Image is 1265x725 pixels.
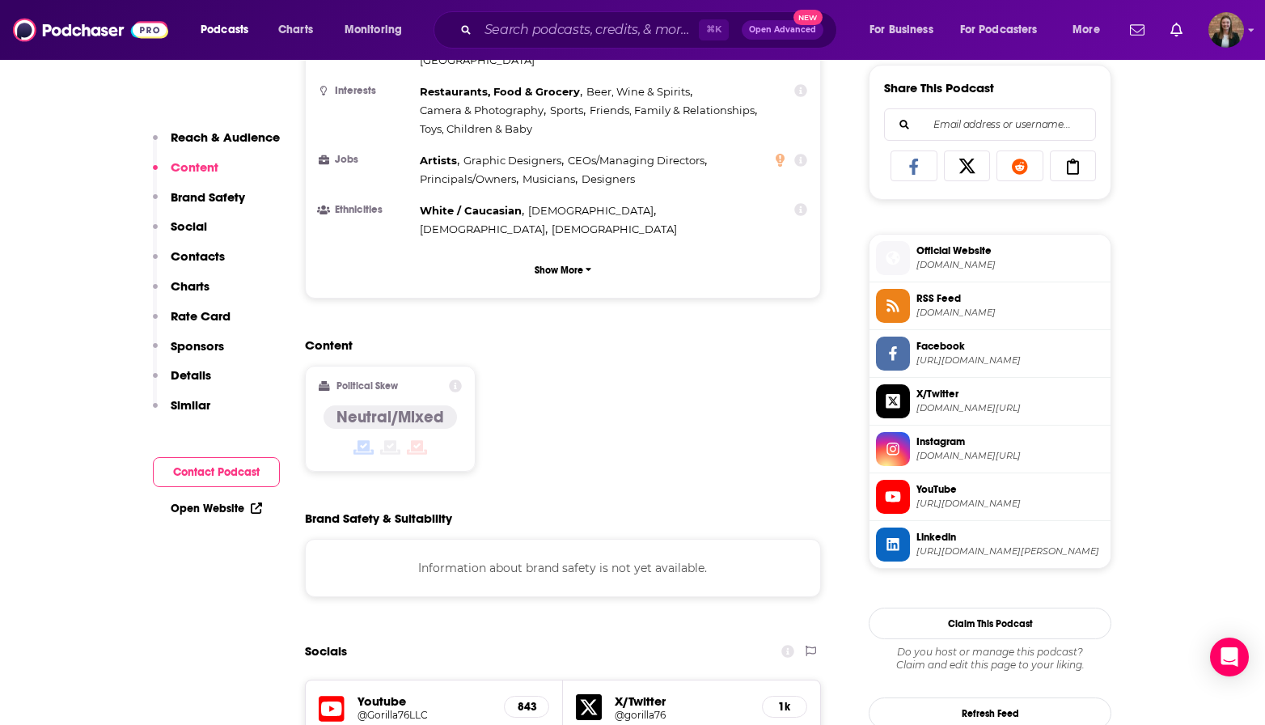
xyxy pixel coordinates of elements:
[153,218,207,248] button: Social
[749,26,816,34] span: Open Advanced
[1208,12,1244,48] img: User Profile
[996,151,1043,181] a: Share on Reddit
[884,108,1096,141] div: Search followers
[552,223,677,235] span: [DEMOGRAPHIC_DATA]
[153,457,280,487] button: Contact Podcast
[153,189,245,219] button: Brand Safety
[876,480,1104,514] a: YouTube[URL][DOMAIN_NAME]
[171,502,262,515] a: Open Website
[590,104,755,117] span: Friends, Family & Relationships
[171,308,231,324] p: Rate Card
[420,151,459,170] span: ,
[345,19,402,41] span: Monitoring
[305,636,347,667] h2: Socials
[586,85,690,98] span: Beer, Wine & Spirits
[522,170,577,189] span: ,
[319,205,413,215] h3: Ethnicities
[420,223,545,235] span: [DEMOGRAPHIC_DATA]
[153,367,211,397] button: Details
[615,693,749,709] h5: X/Twitter
[916,402,1104,414] span: twitter.com/gorilla76
[420,170,518,189] span: ,
[550,101,586,120] span: ,
[420,53,535,66] span: [GEOGRAPHIC_DATA]
[357,693,491,709] h5: Youtube
[420,154,457,167] span: Artists
[582,172,635,185] span: Designers
[1050,151,1097,181] a: Copy Link
[420,204,522,217] span: White / Caucasian
[171,189,245,205] p: Brand Safety
[522,172,575,185] span: Musicians
[420,220,548,239] span: ,
[568,154,704,167] span: CEOs/Managing Directors
[153,308,231,338] button: Rate Card
[153,278,209,308] button: Charts
[916,450,1104,462] span: instagram.com/gorilla76marketing
[876,384,1104,418] a: X/Twitter[DOMAIN_NAME][URL]
[590,101,757,120] span: ,
[171,278,209,294] p: Charts
[420,201,524,220] span: ,
[463,154,561,167] span: Graphic Designers
[528,204,654,217] span: [DEMOGRAPHIC_DATA]
[189,17,269,43] button: open menu
[550,104,583,117] span: Sports
[869,19,933,41] span: For Business
[876,432,1104,466] a: Instagram[DOMAIN_NAME][URL]
[615,709,749,721] a: @gorilla76
[586,83,692,101] span: ,
[357,709,491,721] h5: @Gorilla76LLC
[869,646,1111,659] span: Do you host or manage this podcast?
[876,528,1104,562] a: Linkedin[URL][DOMAIN_NAME][PERSON_NAME]
[153,338,224,368] button: Sponsors
[171,397,210,413] p: Similar
[1123,16,1151,44] a: Show notifications dropdown
[916,498,1104,510] span: https://www.youtube.com/@Gorilla76LLC
[305,337,808,353] h2: Content
[916,482,1104,497] span: YouTube
[478,17,699,43] input: Search podcasts, credits, & more...
[420,85,580,98] span: Restaurants, Food & Grocery
[898,109,1082,140] input: Email address or username...
[171,338,224,354] p: Sponsors
[916,244,1104,258] span: Official Website
[916,387,1104,401] span: X/Twitter
[535,265,583,276] p: Show More
[776,700,793,714] h5: 1k
[891,151,937,181] a: Share on Facebook
[916,339,1104,354] span: Facebook
[319,255,807,285] button: Show More
[420,172,516,185] span: Principals/Owners
[13,15,168,45] img: Podchaser - Follow, Share and Rate Podcasts
[858,17,954,43] button: open menu
[916,545,1104,558] span: https://www.linkedin.com/in/peter-mann
[336,407,444,427] h4: Neutral/Mixed
[876,289,1104,323] a: RSS Feed[DOMAIN_NAME]
[869,608,1111,639] button: Claim This Podcast
[916,530,1104,545] span: Linkedin
[333,17,423,43] button: open menu
[420,104,544,117] span: Camera & Photography
[201,19,248,41] span: Podcasts
[449,11,852,49] div: Search podcasts, credits, & more...
[944,151,991,181] a: Share on X/Twitter
[420,122,532,135] span: Toys, Children & Baby
[268,17,323,43] a: Charts
[336,380,398,392] h2: Political Skew
[153,397,210,427] button: Similar
[869,646,1111,672] div: Claim and edit this page to your liking.
[171,367,211,383] p: Details
[1208,12,1244,48] span: Logged in as k_burns
[305,511,452,526] h2: Brand Safety & Suitability
[1164,16,1189,44] a: Show notifications dropdown
[916,435,1104,449] span: Instagram
[171,159,218,175] p: Content
[916,354,1104,367] span: https://www.facebook.com/Gorilla76
[153,159,218,189] button: Content
[1210,638,1249,676] div: Open Intercom Messenger
[1208,12,1244,48] button: Show profile menu
[876,241,1104,275] a: Official Website[DOMAIN_NAME]
[950,17,1061,43] button: open menu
